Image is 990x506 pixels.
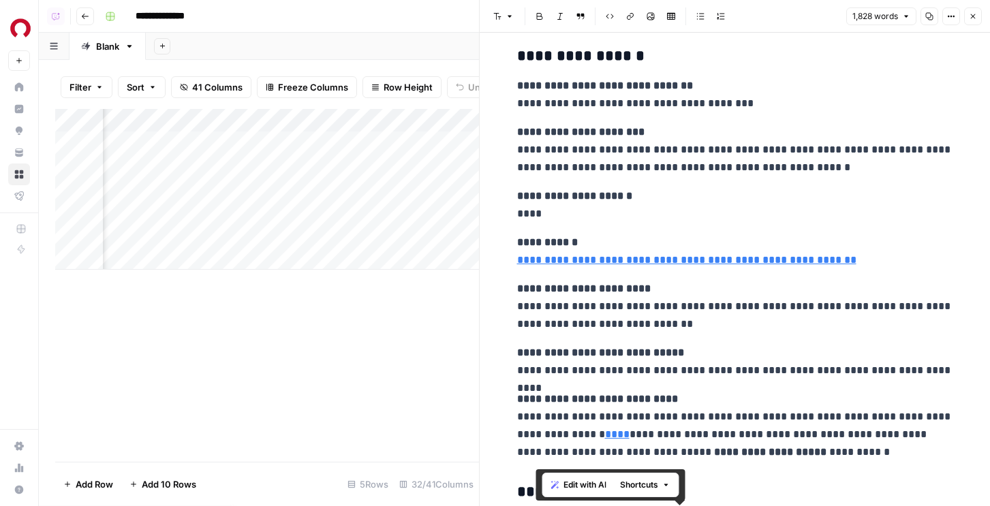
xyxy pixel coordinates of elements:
[8,163,30,185] a: Browse
[852,10,898,22] span: 1,828 words
[615,476,676,494] button: Shortcuts
[394,473,479,495] div: 32/41 Columns
[447,76,500,98] button: Undo
[69,33,146,60] a: Blank
[257,76,357,98] button: Freeze Columns
[8,435,30,457] a: Settings
[127,80,144,94] span: Sort
[620,479,658,491] span: Shortcuts
[55,473,121,495] button: Add Row
[96,39,119,53] div: Blank
[546,476,612,494] button: Edit with AI
[61,76,112,98] button: Filter
[8,11,30,45] button: Workspace: Rocket Mortgage
[192,80,243,94] span: 41 Columns
[563,479,606,491] span: Edit with AI
[8,76,30,98] a: Home
[76,477,113,491] span: Add Row
[342,473,394,495] div: 5 Rows
[8,479,30,501] button: Help + Support
[142,477,196,491] span: Add 10 Rows
[362,76,442,98] button: Row Height
[278,80,348,94] span: Freeze Columns
[468,80,491,94] span: Undo
[8,457,30,479] a: Usage
[8,120,30,142] a: Opportunities
[118,76,166,98] button: Sort
[69,80,91,94] span: Filter
[121,473,204,495] button: Add 10 Rows
[8,16,33,40] img: Rocket Mortgage Logo
[384,80,433,94] span: Row Height
[171,76,251,98] button: 41 Columns
[8,98,30,120] a: Insights
[8,185,30,207] a: Flightpath
[8,142,30,163] a: Your Data
[846,7,916,25] button: 1,828 words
